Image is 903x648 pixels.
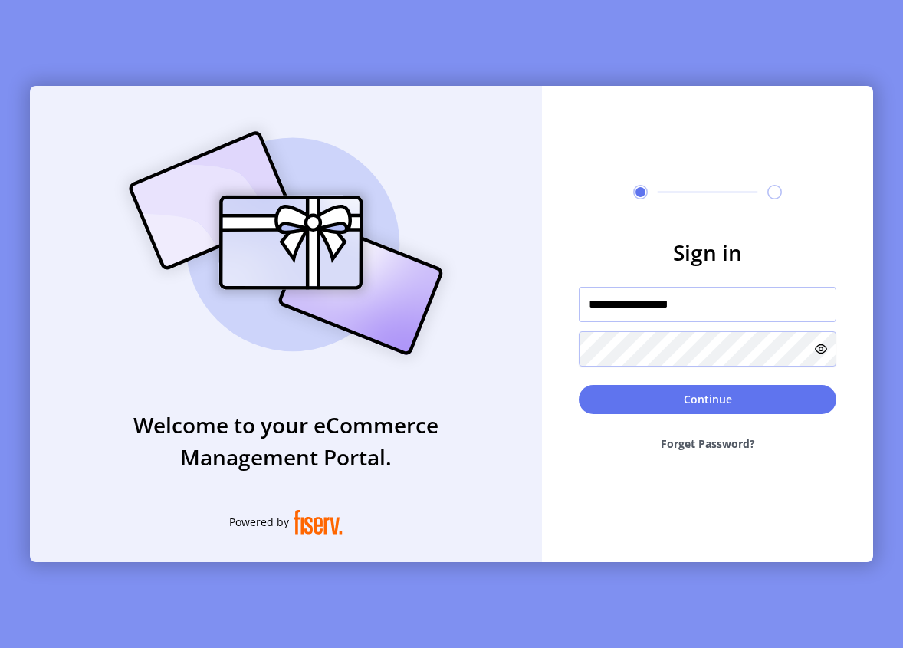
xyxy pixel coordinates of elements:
button: Continue [579,385,836,414]
span: Powered by [229,514,289,530]
h3: Welcome to your eCommerce Management Portal. [30,409,542,473]
img: card_Illustration.svg [106,114,466,372]
button: Forget Password? [579,423,836,464]
h3: Sign in [579,236,836,268]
